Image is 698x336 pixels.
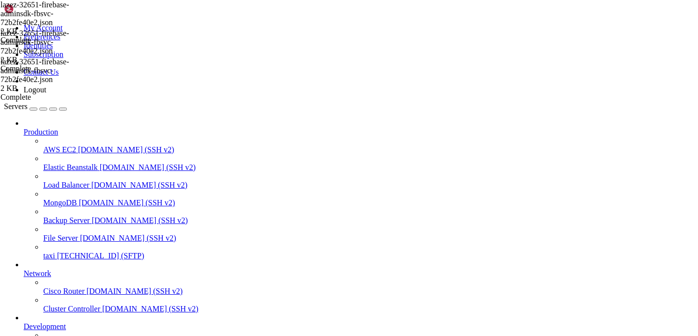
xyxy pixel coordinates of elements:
span: lazez-32651-firebase-adminsdk-fbsvc-72b2fe40e2.json [0,57,69,84]
div: 2 KB [0,27,99,36]
span: lazez-32651-firebase-adminsdk-fbsvc-72b2fe40e2.json [0,57,99,93]
div: 2 KB [0,56,99,64]
div: Complete [0,36,99,45]
span: lazez-32651-firebase-adminsdk-fbsvc-72b2fe40e2.json [0,0,99,36]
div: 2 KB [0,84,99,93]
span: lazez-32651-firebase-adminsdk-fbsvc-72b2fe40e2.json [0,0,69,27]
div: Complete [0,93,99,102]
span: lazez-32651-firebase-adminsdk-fbsvc-72b2fe40e2.json [0,29,99,64]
